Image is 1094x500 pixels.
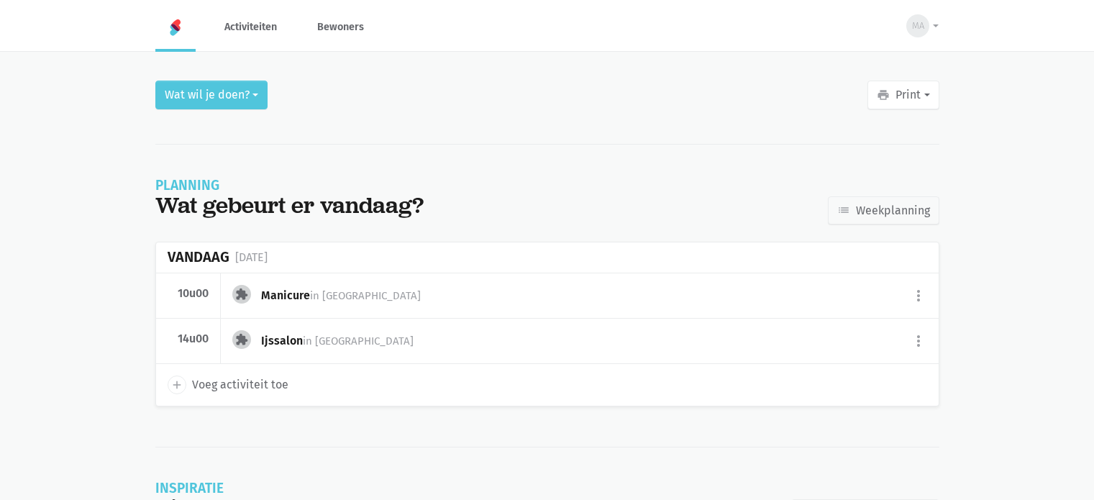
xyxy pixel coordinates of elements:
[168,249,229,265] div: Vandaag
[170,378,183,391] i: add
[155,192,424,219] div: Wat gebeurt er vandaag?
[235,333,248,346] i: extension
[897,9,939,42] button: MA
[235,288,248,301] i: extension
[877,88,890,101] i: print
[912,19,924,33] span: MA
[310,289,421,302] span: in [GEOGRAPHIC_DATA]
[213,3,288,51] a: Activiteiten
[168,376,288,394] a: add Voeg activiteit toe
[303,335,414,347] span: in [GEOGRAPHIC_DATA]
[828,196,939,225] a: Weekplanning
[261,288,432,304] div: Manicure
[167,19,184,36] img: Home
[261,333,425,349] div: Ijssalon
[235,248,268,267] div: [DATE]
[192,376,288,394] span: Voeg activiteit toe
[306,3,375,51] a: Bewoners
[837,204,850,217] i: list
[155,81,268,109] button: Wat wil je doen?
[168,286,209,301] div: 10u00
[867,81,939,109] button: Print
[155,482,462,495] div: Inspiratie
[168,332,209,346] div: 14u00
[155,179,424,192] div: Planning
